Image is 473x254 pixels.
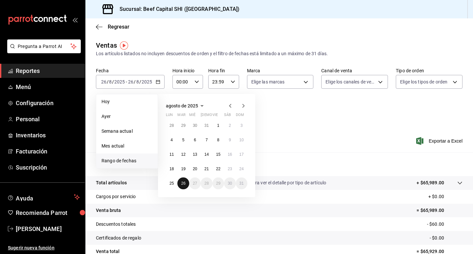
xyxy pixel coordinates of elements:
button: 8 de agosto de 2025 [213,134,224,146]
span: Pregunta a Parrot AI [18,43,71,50]
abbr: 19 de agosto de 2025 [181,167,185,171]
span: Menú [16,82,80,91]
button: 3 de agosto de 2025 [236,120,247,131]
span: Exportar a Excel [417,137,462,145]
abbr: viernes [213,113,218,120]
button: 17 de agosto de 2025 [236,149,247,160]
label: Marca [247,68,314,73]
span: Semana actual [101,128,152,135]
span: Reportes [16,66,80,75]
p: Resumen [96,160,462,168]
span: / [139,79,141,84]
p: = $65,989.00 [417,207,462,214]
p: Total artículos [96,179,127,186]
button: 31 de agosto de 2025 [236,177,247,189]
abbr: 13 de agosto de 2025 [193,152,197,157]
button: 24 de agosto de 2025 [236,163,247,175]
button: 21 de agosto de 2025 [201,163,212,175]
button: 29 de julio de 2025 [177,120,189,131]
label: Hora inicio [172,68,203,73]
abbr: martes [177,113,185,120]
abbr: 3 de agosto de 2025 [240,123,243,128]
p: - $0.00 [430,235,462,242]
abbr: 16 de agosto de 2025 [228,152,232,157]
abbr: 25 de agosto de 2025 [169,181,174,186]
abbr: 29 de agosto de 2025 [216,181,220,186]
span: Personal [16,115,80,124]
p: Descuentos totales [96,221,136,228]
abbr: 29 de julio de 2025 [181,123,185,128]
abbr: 11 de agosto de 2025 [169,152,174,157]
button: open_drawer_menu [72,17,78,22]
span: agosto de 2025 [166,103,198,108]
span: Ayuda [16,193,71,201]
abbr: 6 de agosto de 2025 [194,138,196,142]
input: -- [101,79,107,84]
button: 9 de agosto de 2025 [224,134,236,146]
button: 12 de agosto de 2025 [177,149,189,160]
abbr: 24 de agosto de 2025 [239,167,244,171]
button: 29 de agosto de 2025 [213,177,224,189]
abbr: 9 de agosto de 2025 [229,138,231,142]
abbr: 31 de julio de 2025 [204,123,209,128]
button: 25 de agosto de 2025 [166,177,177,189]
button: 30 de julio de 2025 [189,120,201,131]
abbr: jueves [201,113,239,120]
p: Certificados de regalo [96,235,141,242]
abbr: 2 de agosto de 2025 [229,123,231,128]
button: 10 de agosto de 2025 [236,134,247,146]
abbr: 4 de agosto de 2025 [170,138,173,142]
button: 22 de agosto de 2025 [213,163,224,175]
abbr: 22 de agosto de 2025 [216,167,220,171]
input: ---- [141,79,152,84]
button: 5 de agosto de 2025 [177,134,189,146]
label: Hora fin [208,68,239,73]
span: Elige los tipos de orden [400,79,447,85]
button: 28 de julio de 2025 [166,120,177,131]
span: [PERSON_NAME] [16,224,80,233]
button: 7 de agosto de 2025 [201,134,212,146]
button: 1 de agosto de 2025 [213,120,224,131]
button: 31 de julio de 2025 [201,120,212,131]
button: 19 de agosto de 2025 [177,163,189,175]
p: + $0.00 [428,193,462,200]
abbr: 21 de agosto de 2025 [204,167,209,171]
div: Los artículos listados no incluyen descuentos de orden y el filtro de fechas está limitado a un m... [96,50,462,57]
span: Hoy [101,98,152,105]
abbr: 10 de agosto de 2025 [239,138,244,142]
span: Elige las marcas [251,79,285,85]
abbr: lunes [166,113,173,120]
button: 30 de agosto de 2025 [224,177,236,189]
abbr: 26 de agosto de 2025 [181,181,185,186]
abbr: 1 de agosto de 2025 [217,123,219,128]
span: Elige los canales de venta [326,79,376,85]
button: 13 de agosto de 2025 [189,149,201,160]
button: Pregunta a Parrot AI [7,39,81,53]
abbr: 5 de agosto de 2025 [182,138,185,142]
button: 6 de agosto de 2025 [189,134,201,146]
span: Ayer [101,113,152,120]
span: Inventarios [16,131,80,140]
input: -- [128,79,134,84]
abbr: 14 de agosto de 2025 [204,152,209,157]
abbr: 12 de agosto de 2025 [181,152,185,157]
abbr: domingo [236,113,244,120]
abbr: 20 de agosto de 2025 [193,167,197,171]
abbr: 28 de julio de 2025 [169,123,174,128]
abbr: 30 de julio de 2025 [193,123,197,128]
button: 4 de agosto de 2025 [166,134,177,146]
button: 28 de agosto de 2025 [201,177,212,189]
span: Sugerir nueva función [8,244,80,251]
label: Canal de venta [321,68,388,73]
abbr: sábado [224,113,231,120]
button: 16 de agosto de 2025 [224,149,236,160]
span: / [107,79,109,84]
div: Ventas [96,40,117,50]
input: ---- [114,79,125,84]
span: Recomienda Parrot [16,208,80,217]
h3: Sucursal: Beef Capital SHI ([GEOGRAPHIC_DATA]) [114,5,239,13]
span: Regresar [108,24,129,30]
span: Configuración [16,99,80,107]
span: Mes actual [101,143,152,150]
span: - [126,79,127,84]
